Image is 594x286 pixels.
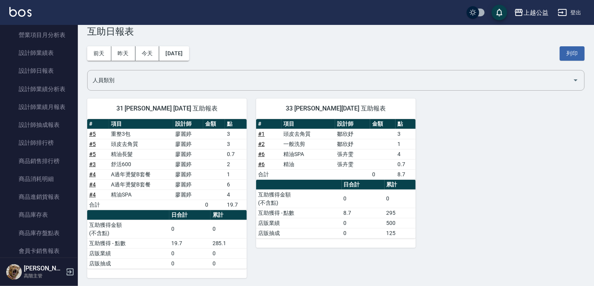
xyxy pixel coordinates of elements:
[281,159,335,169] td: 精油
[169,238,211,248] td: 19.7
[203,200,225,210] td: 0
[173,129,203,139] td: 廖麗婷
[89,171,96,177] a: #4
[370,169,395,179] td: 0
[89,151,96,157] a: #5
[3,44,75,62] a: 設計師業績表
[256,180,416,239] table: a dense table
[159,46,189,61] button: [DATE]
[258,151,265,157] a: #6
[3,134,75,152] a: 設計師排行榜
[3,116,75,134] a: 設計師抽成報表
[87,238,169,248] td: 互助獲得 - 點數
[256,208,342,218] td: 互助獲得 - 點數
[173,179,203,189] td: 廖麗婷
[395,119,416,129] th: 點
[173,169,203,179] td: 廖麗婷
[3,170,75,188] a: 商品消耗明細
[109,129,173,139] td: 重整3包
[3,26,75,44] a: 營業項目月分析表
[225,119,247,129] th: 點
[3,152,75,170] a: 商品銷售排行榜
[109,119,173,129] th: 項目
[395,149,416,159] td: 4
[342,218,385,228] td: 0
[87,46,111,61] button: 前天
[89,191,96,198] a: #4
[225,200,247,210] td: 19.7
[109,169,173,179] td: A過年燙髮B套餐
[342,189,385,208] td: 0
[225,169,247,179] td: 1
[169,210,211,220] th: 日合計
[89,161,96,167] a: #3
[256,119,416,180] table: a dense table
[173,159,203,169] td: 廖麗婷
[265,105,406,112] span: 33 [PERSON_NAME][DATE] 互助報表
[335,129,370,139] td: 鄒欣妤
[211,210,247,220] th: 累計
[87,210,247,269] table: a dense table
[87,258,169,268] td: 店販抽成
[225,189,247,200] td: 4
[281,139,335,149] td: 一般洗剪
[281,149,335,159] td: 精油SPA
[511,5,552,21] button: 上越公益
[385,218,416,228] td: 500
[173,149,203,159] td: 廖麗婷
[173,189,203,200] td: 廖麗婷
[87,119,109,129] th: #
[258,141,265,147] a: #2
[135,46,160,61] button: 今天
[342,228,385,238] td: 0
[89,181,96,188] a: #4
[87,200,109,210] td: 合計
[91,74,569,87] input: 人員名稱
[225,139,247,149] td: 3
[169,258,211,268] td: 0
[3,80,75,98] a: 設計師業績分析表
[109,149,173,159] td: 精油長髮
[395,169,416,179] td: 8.7
[492,5,507,20] button: save
[87,248,169,258] td: 店販業績
[258,131,265,137] a: #1
[524,8,548,18] div: 上越公益
[173,119,203,129] th: 設計師
[24,265,63,272] h5: [PERSON_NAME]
[385,208,416,218] td: 295
[335,119,370,129] th: 設計師
[211,238,247,248] td: 285.1
[395,129,416,139] td: 3
[97,105,237,112] span: 31 [PERSON_NAME] [DATE] 互助報表
[111,46,135,61] button: 昨天
[385,180,416,190] th: 累計
[385,189,416,208] td: 0
[3,206,75,224] a: 商品庫存表
[169,248,211,258] td: 0
[281,129,335,139] td: 頭皮去角質
[225,149,247,159] td: 0.7
[173,139,203,149] td: 廖麗婷
[335,149,370,159] td: 張卉雯
[109,159,173,169] td: 舒活600
[225,159,247,169] td: 2
[342,208,385,218] td: 8.7
[256,119,281,129] th: #
[87,26,585,37] h3: 互助日報表
[211,220,247,238] td: 0
[569,74,582,86] button: Open
[370,119,395,129] th: 金額
[109,139,173,149] td: 頭皮去角質
[225,129,247,139] td: 3
[3,242,75,260] a: 會員卡銷售報表
[24,272,63,279] p: 高階主管
[256,169,281,179] td: 合計
[203,119,225,129] th: 金額
[211,248,247,258] td: 0
[109,179,173,189] td: A過年燙髮B套餐
[225,179,247,189] td: 6
[335,139,370,149] td: 鄒欣妤
[6,264,22,280] img: Person
[3,188,75,206] a: 商品進銷貨報表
